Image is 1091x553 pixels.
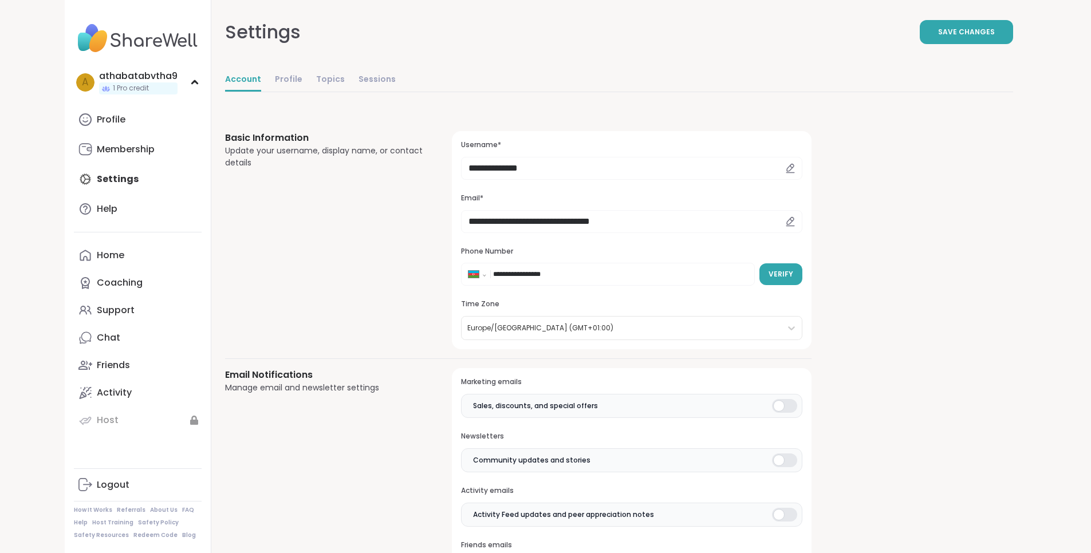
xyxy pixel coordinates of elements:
span: 1 Pro credit [113,84,149,93]
div: athabatabvtha9 [99,70,178,82]
a: Blog [182,531,196,539]
a: Redeem Code [133,531,178,539]
div: Friends [97,359,130,372]
div: Chat [97,331,120,344]
a: Coaching [74,269,202,297]
div: Help [97,203,117,215]
h3: Phone Number [461,247,802,256]
a: Help [74,195,202,223]
a: Help [74,519,88,527]
div: Home [97,249,124,262]
a: Chat [74,324,202,351]
div: Settings [225,18,301,46]
a: Logout [74,471,202,499]
a: Home [74,242,202,269]
a: Host [74,406,202,434]
a: How It Works [74,506,112,514]
div: Update your username, display name, or contact details [225,145,425,169]
h3: Marketing emails [461,377,802,387]
h3: Email Notifications [225,368,425,382]
a: Profile [275,69,302,92]
button: Save Changes [920,20,1013,44]
a: Topics [316,69,345,92]
span: Sales, discounts, and special offers [473,401,598,411]
a: About Us [150,506,178,514]
h3: Newsletters [461,432,802,441]
a: Friends [74,351,202,379]
a: Safety Resources [74,531,129,539]
div: Profile [97,113,125,126]
a: Safety Policy [138,519,179,527]
a: FAQ [182,506,194,514]
a: Sessions [359,69,396,92]
a: Profile [74,106,202,133]
span: Save Changes [938,27,995,37]
h3: Activity emails [461,486,802,496]
div: Activity [97,386,132,399]
h3: Basic Information [225,131,425,145]
div: Membership [97,143,155,156]
div: Logout [97,479,129,491]
a: Account [225,69,261,92]
h3: Friends emails [461,540,802,550]
h3: Email* [461,193,802,203]
a: Referrals [117,506,145,514]
img: ShareWell Nav Logo [74,18,202,58]
a: Host Training [92,519,133,527]
h3: Username* [461,140,802,150]
a: Support [74,297,202,324]
div: Host [97,414,119,426]
button: Verify [759,263,802,285]
div: Coaching [97,276,143,289]
div: Support [97,304,135,317]
h3: Time Zone [461,299,802,309]
span: Activity Feed updates and peer appreciation notes [473,509,654,520]
div: Manage email and newsletter settings [225,382,425,394]
span: Verify [769,269,793,279]
span: a [82,75,88,90]
a: Membership [74,136,202,163]
span: Community updates and stories [473,455,590,465]
a: Activity [74,379,202,406]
